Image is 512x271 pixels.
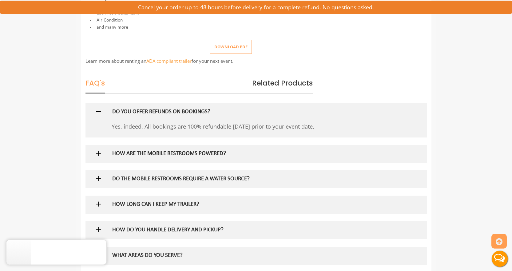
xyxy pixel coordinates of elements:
[85,56,419,66] p: Learn more about renting an for your next event.
[112,227,380,233] h5: HOW DO YOU HANDLE DELIVERY AND PICKUP?
[112,253,380,259] h5: WHAT AREAS DO YOU SERVE?
[85,24,427,31] li: and many more
[112,151,380,157] h5: HOW ARE THE MOBILE RESTROOMS POWERED?
[487,246,512,271] button: Live Chat
[146,58,192,64] a: ADA compliant trailer
[210,40,252,54] button: Download pdf
[95,108,102,115] img: minus icon sign
[112,121,390,132] p: Yes, indeed. All bookings are 100% refundable [DATE] prior to your event date.
[252,78,313,88] span: Related Products
[205,44,252,50] a: Download pdf
[85,78,105,94] span: FAQ's
[95,226,102,233] img: plus icon sign
[112,109,380,115] h5: DO YOU OFFER REFUNDS ON BOOKINGS?
[95,149,102,157] img: plus icon sign
[112,201,380,208] h5: HOW LONG CAN I KEEP MY TRAILER?
[85,17,427,24] li: Air Condition
[112,176,380,182] h5: DO THE MOBILE RESTROOMS REQUIRE A WATER SOURCE?
[95,200,102,208] img: plus icon sign
[95,175,102,182] img: plus icon sign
